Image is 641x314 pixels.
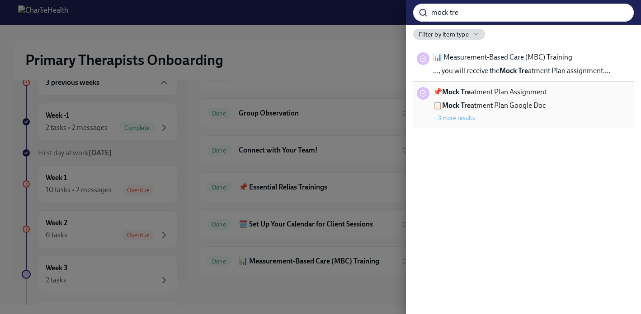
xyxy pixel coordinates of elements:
[413,82,634,128] div: 📌Mock Treatment Plan Assignment📋Mock Treatment Plan Google Doc+ 3 more results
[442,88,471,96] strong: Mock Tre
[417,87,429,100] div: Task
[433,114,475,121] button: + 3 more results
[417,52,429,65] div: Task
[442,101,471,110] strong: Mock Tre
[433,66,610,76] span: …, you will receive the atment Plan assignment.…
[419,30,469,39] span: Filter by item type
[433,101,546,111] span: 📋 atment Plan Google Doc
[500,66,528,75] strong: Mock Tre
[413,29,485,40] button: Filter by item type
[433,87,547,97] span: 📌 atment Plan Assignment
[433,52,572,62] span: 📊 Measurement-Based Care (MBC) Training
[413,47,634,82] div: 📊 Measurement-Based Care (MBC) Training…, you will receive theMock Treatment Plan assignment.…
